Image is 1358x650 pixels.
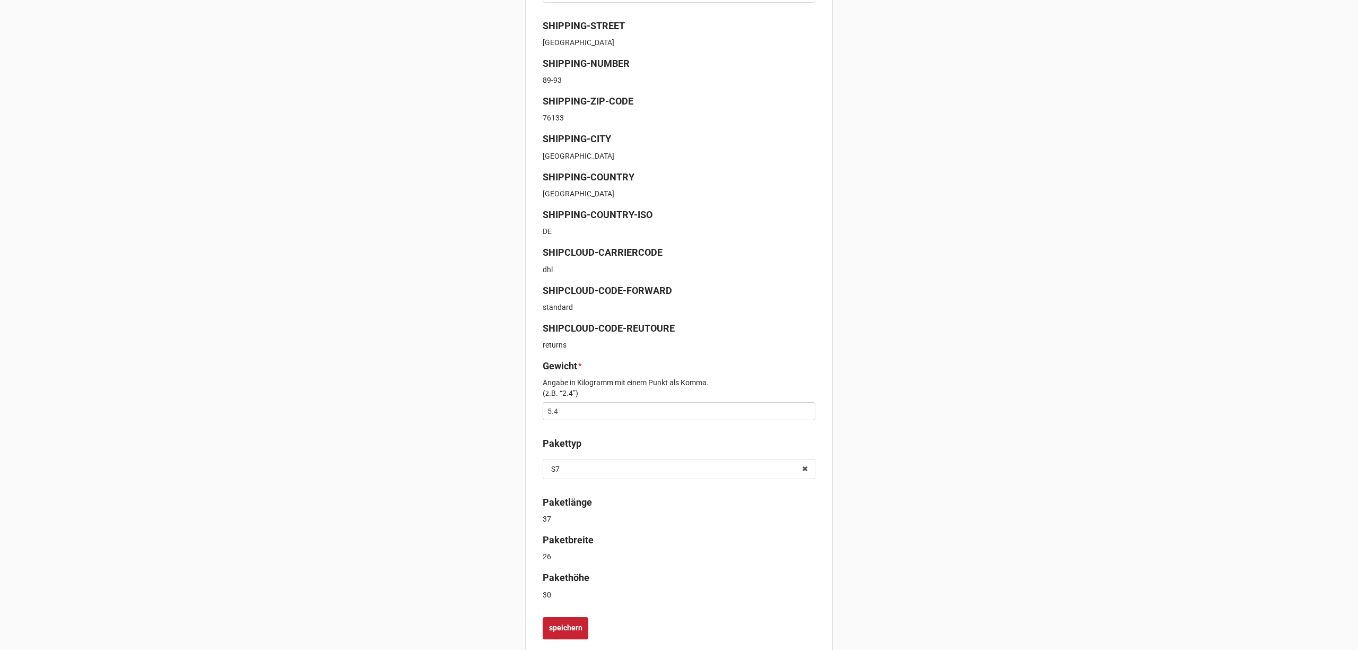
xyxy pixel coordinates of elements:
[543,572,589,583] b: Pakethöhe
[543,534,594,545] b: Paketbreite
[543,133,611,144] b: SHIPPING-CITY
[543,590,815,600] p: 30
[543,151,815,161] p: [GEOGRAPHIC_DATA]
[543,497,592,508] b: Paketlänge
[543,551,815,562] p: 26
[543,377,815,398] p: Angabe in Kilogramm mit einem Punkt als Komma. (z.B. “2.4”)
[543,171,634,183] b: SHIPPING-COUNTRY
[543,226,815,237] p: DE
[543,514,815,524] p: 37
[551,465,560,473] div: S7
[543,340,815,350] p: returns
[543,617,588,639] button: speichern
[543,323,675,334] b: SHIPCLOUD-CODE-REUTOURE
[543,112,815,123] p: 76133
[543,264,815,275] p: dhl
[543,247,663,258] b: SHIPCLOUD-CARRIERCODE
[543,58,630,69] b: SHIPPING-NUMBER
[543,359,577,374] label: Gewicht
[543,436,581,451] label: Pakettyp
[543,37,815,48] p: [GEOGRAPHIC_DATA]
[543,188,815,199] p: [GEOGRAPHIC_DATA]
[543,302,815,313] p: standard
[549,622,582,634] b: speichern
[543,75,815,85] p: 89-93
[543,285,672,296] b: SHIPCLOUD-CODE-FORWARD
[543,209,652,220] b: SHIPPING-COUNTRY-ISO
[543,96,633,107] b: SHIPPING-ZIP-CODE
[543,20,625,31] b: SHIPPING-STREET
